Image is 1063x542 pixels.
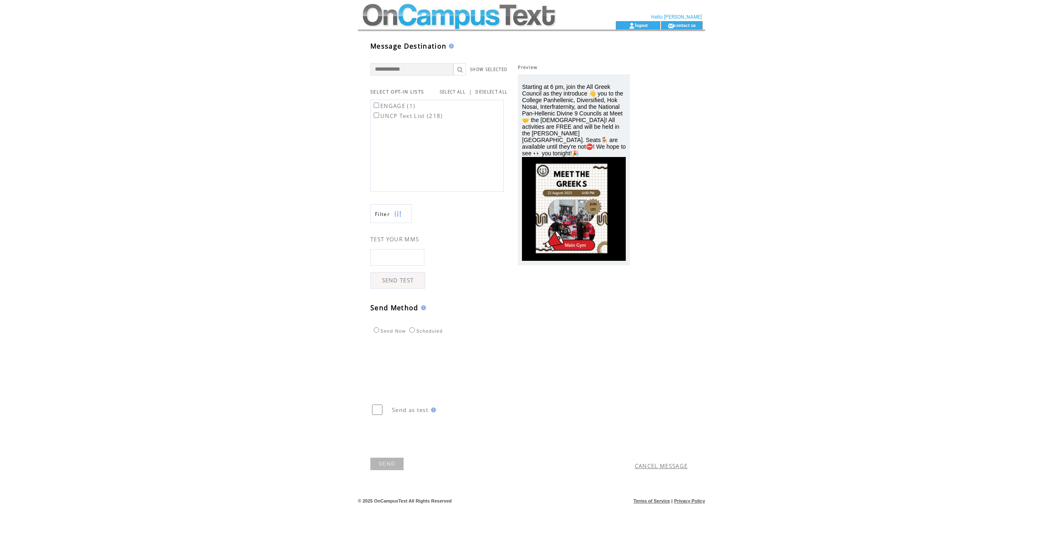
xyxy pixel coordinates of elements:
[674,22,696,28] a: contact us
[374,113,379,118] input: UNCP Text List (218)
[518,64,537,70] span: Preview
[372,112,443,120] label: UNCP Text List (218)
[634,498,670,503] a: Terms of Service
[475,89,507,95] a: DESELECT ALL
[440,89,465,95] a: SELECT ALL
[651,14,702,20] span: Hello [PERSON_NAME]
[629,22,635,29] img: account_icon.gif
[419,305,426,310] img: help.gif
[671,498,673,503] span: |
[392,406,429,414] span: Send as test
[635,22,648,28] a: logout
[407,329,443,334] label: Scheduled
[469,88,472,96] span: |
[370,42,446,51] span: Message Destination
[429,407,436,412] img: help.gif
[372,102,415,110] label: ENGAGE (1)
[522,83,626,157] span: Starting at 6 pm, join the All Greek Council as they introduce 👋 you to the College Panhellenic, ...
[370,235,419,243] span: TEST YOUR MMS
[635,462,688,470] a: CANCEL MESSAGE
[394,205,402,223] img: filters.png
[470,67,507,72] a: SHOW SELECTED
[372,329,406,334] label: Send Now
[446,44,454,49] img: help.gif
[370,204,412,223] a: Filter
[674,498,705,503] a: Privacy Policy
[358,498,452,503] span: © 2025 OnCampusText All Rights Reserved
[668,22,674,29] img: contact_us_icon.gif
[370,272,425,289] a: SEND TEST
[374,327,379,333] input: Send Now
[370,89,424,95] span: SELECT OPT-IN LISTS
[374,103,379,108] input: ENGAGE (1)
[370,458,404,470] a: SEND
[370,303,419,312] span: Send Method
[375,211,390,218] span: Show filters
[409,327,415,333] input: Scheduled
